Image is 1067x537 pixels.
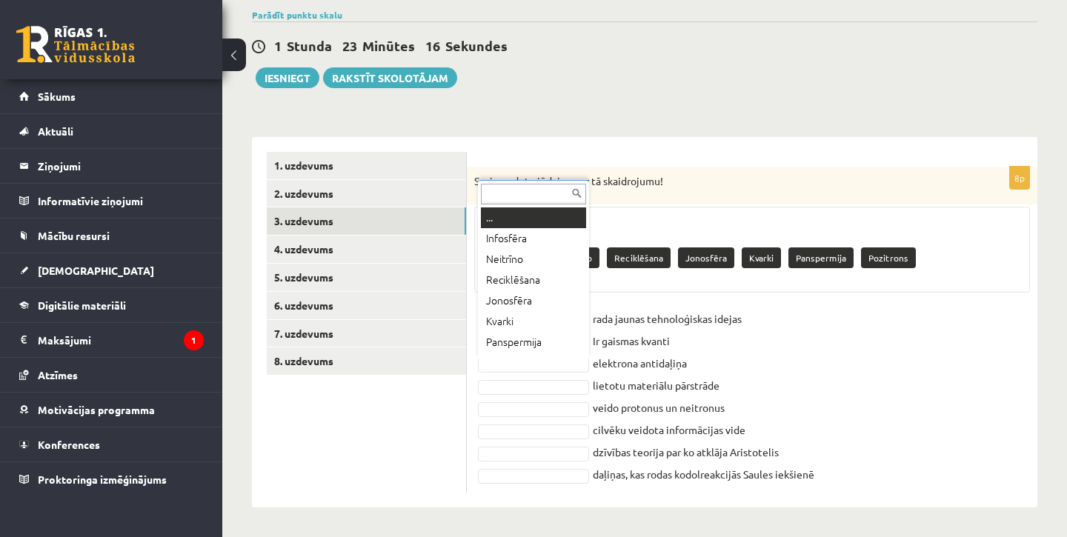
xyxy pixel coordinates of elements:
div: ... [481,207,586,228]
div: Pozitrons [481,353,586,373]
div: Panspermija [481,332,586,353]
div: Jonosfēra [481,290,586,311]
div: Neitrīno [481,249,586,270]
div: Reciklēšana [481,270,586,290]
div: Kvarki [481,311,586,332]
div: Infosfēra [481,228,586,249]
